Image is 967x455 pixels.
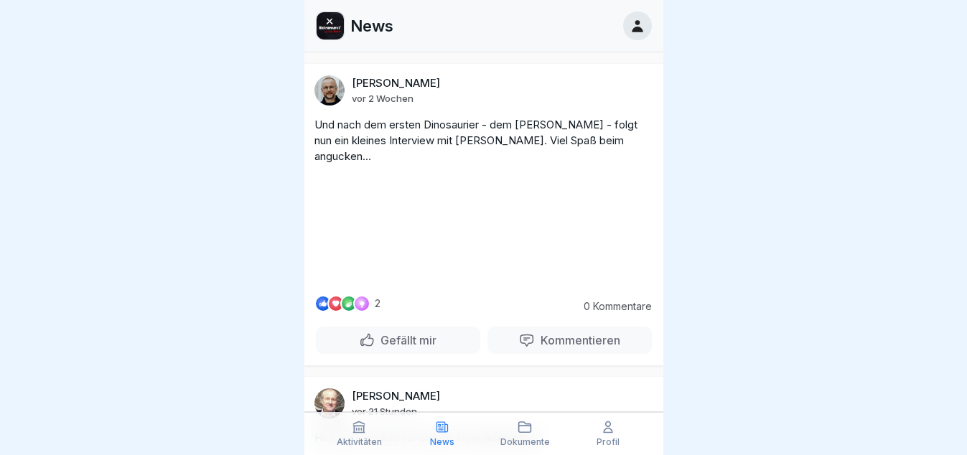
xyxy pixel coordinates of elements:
p: 0 Kommentare [573,301,652,312]
p: 2 [375,298,380,309]
img: gjmq4gn0gq16rusbtbfa9wpn.png [317,12,344,39]
p: Aktivitäten [337,437,382,447]
p: News [430,437,454,447]
p: [PERSON_NAME] [352,77,440,90]
p: Und nach dem ersten Dinosaurier - dem [PERSON_NAME] - folgt nun ein kleines Interview mit [PERSON... [314,117,653,164]
p: Kommentieren [535,333,620,347]
p: Dokumente [500,437,550,447]
p: vor 21 Stunden [352,405,417,417]
p: vor 2 Wochen [352,93,414,104]
p: Profil [597,437,620,447]
p: News [350,17,393,35]
p: Gefällt mir [375,333,436,347]
p: [PERSON_NAME] [352,390,440,403]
